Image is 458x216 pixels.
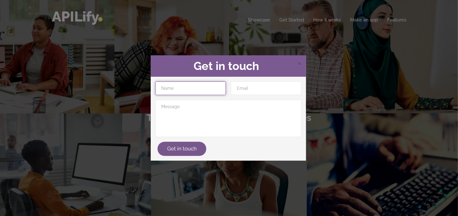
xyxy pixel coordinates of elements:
[231,81,301,95] input: Email
[158,142,206,156] button: Get in touch
[298,59,301,67] span: Close
[155,81,226,95] input: Name
[298,58,301,68] span: ×
[155,60,301,72] h2: Get in touch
